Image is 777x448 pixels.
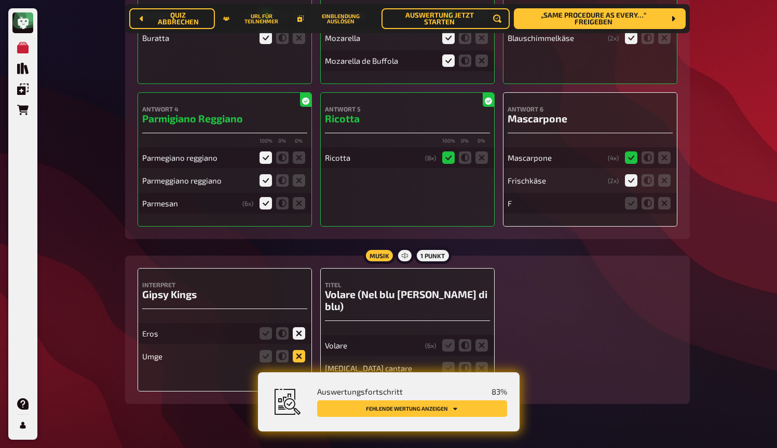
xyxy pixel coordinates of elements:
div: [MEDICAL_DATA] cantare [325,363,436,373]
div: ( 2 x) [608,34,619,41]
div: ( 6 x) [425,342,436,349]
div: Blauschimmelkäse [508,33,604,43]
small: 100 % [442,137,455,145]
button: „Same Procedure as every…“ freigeben [514,8,685,29]
button: Quiz abbrechen [129,8,215,29]
div: Ricotta [325,153,421,162]
div: ( 2 x) [608,177,619,184]
div: ( 8 x) [425,154,436,161]
h3: Ricotta [325,113,490,124]
span: Quiz abbrechen [150,12,207,26]
div: Frischkäse [508,176,604,185]
div: Eros [142,329,253,338]
div: Umge [142,352,253,361]
h3: Mascarpone [508,113,673,124]
div: Parmeggiano reggiano [142,176,253,185]
h3: Volare (Nel blu [PERSON_NAME] di blu) [325,288,490,312]
h3: Gipsy Kings [142,288,307,300]
button: Auswertung jetzt starten [381,8,510,29]
small: 0 % [293,137,305,145]
h4: Antwort 6 [508,105,673,113]
small: 0 % [459,137,471,145]
span: Auswertung jetzt starten [390,12,489,26]
div: ( 4 x) [608,154,619,161]
span: „Same Procedure as every…“ freigeben [522,12,664,26]
button: Fehlende Wertung anzeigen [317,400,507,417]
small: 100 % [260,137,272,145]
div: ( 6 x) [242,200,253,207]
button: Einblendung auslösen [297,13,373,24]
div: Musik [363,247,395,264]
h4: Antwort 4 [142,105,307,113]
small: 0 % [276,137,289,145]
h4: Interpret [142,281,307,288]
div: 1 Punkt [414,247,451,264]
div: Buratta [142,33,253,43]
span: 83 % [492,387,507,396]
h3: Parmigiano Reggiano [142,113,307,124]
button: URL für Teilnehmer [223,13,289,24]
div: Parmesan [142,199,238,208]
div: Mozarella de Buffola [325,56,436,65]
div: Mozarella [325,33,436,43]
div: Mascarpone [508,153,604,162]
div: Parmegiano reggiano [142,153,253,162]
h4: Antwort 5 [325,105,490,113]
div: Volare [325,341,421,350]
div: F [508,199,619,208]
small: 0 % [475,137,488,145]
span: Auswertungsfortschritt [317,387,403,396]
h4: Titel [325,281,490,288]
